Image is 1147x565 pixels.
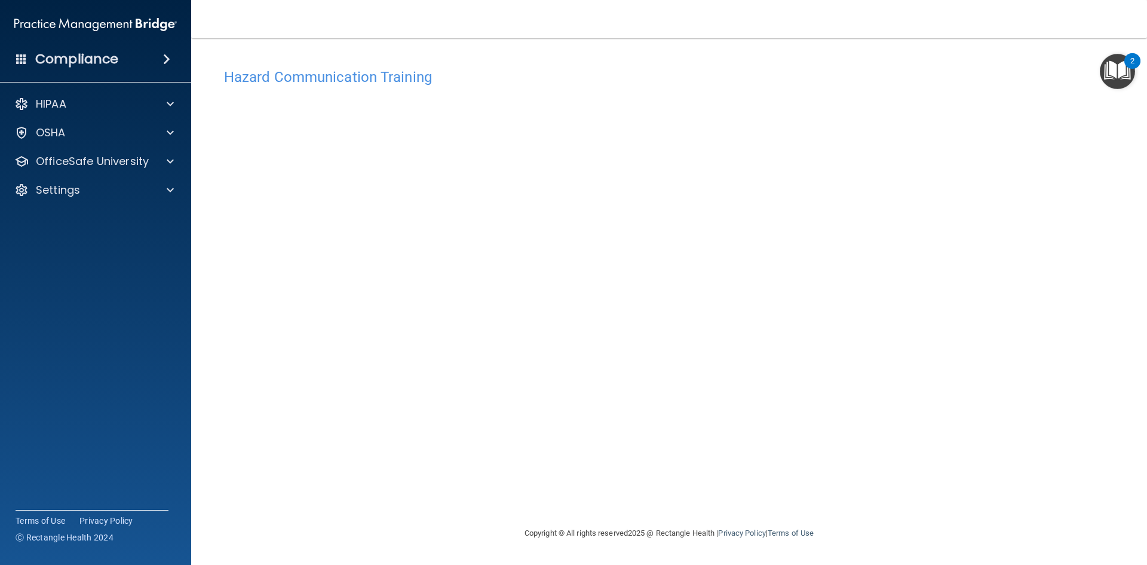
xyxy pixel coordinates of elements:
[79,515,133,527] a: Privacy Policy
[14,97,174,111] a: HIPAA
[718,529,765,537] a: Privacy Policy
[14,183,174,197] a: Settings
[16,515,65,527] a: Terms of Use
[16,532,114,543] span: Ⓒ Rectangle Health 2024
[224,69,1114,85] h4: Hazard Communication Training
[14,126,174,140] a: OSHA
[224,91,833,486] iframe: HCT
[36,126,66,140] p: OSHA
[14,13,177,36] img: PMB logo
[451,514,887,552] div: Copyright © All rights reserved 2025 @ Rectangle Health | |
[768,529,814,537] a: Terms of Use
[36,183,80,197] p: Settings
[1100,54,1135,89] button: Open Resource Center, 2 new notifications
[36,97,66,111] p: HIPAA
[1130,61,1134,77] div: 2
[35,51,118,68] h4: Compliance
[36,154,149,169] p: OfficeSafe University
[14,154,174,169] a: OfficeSafe University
